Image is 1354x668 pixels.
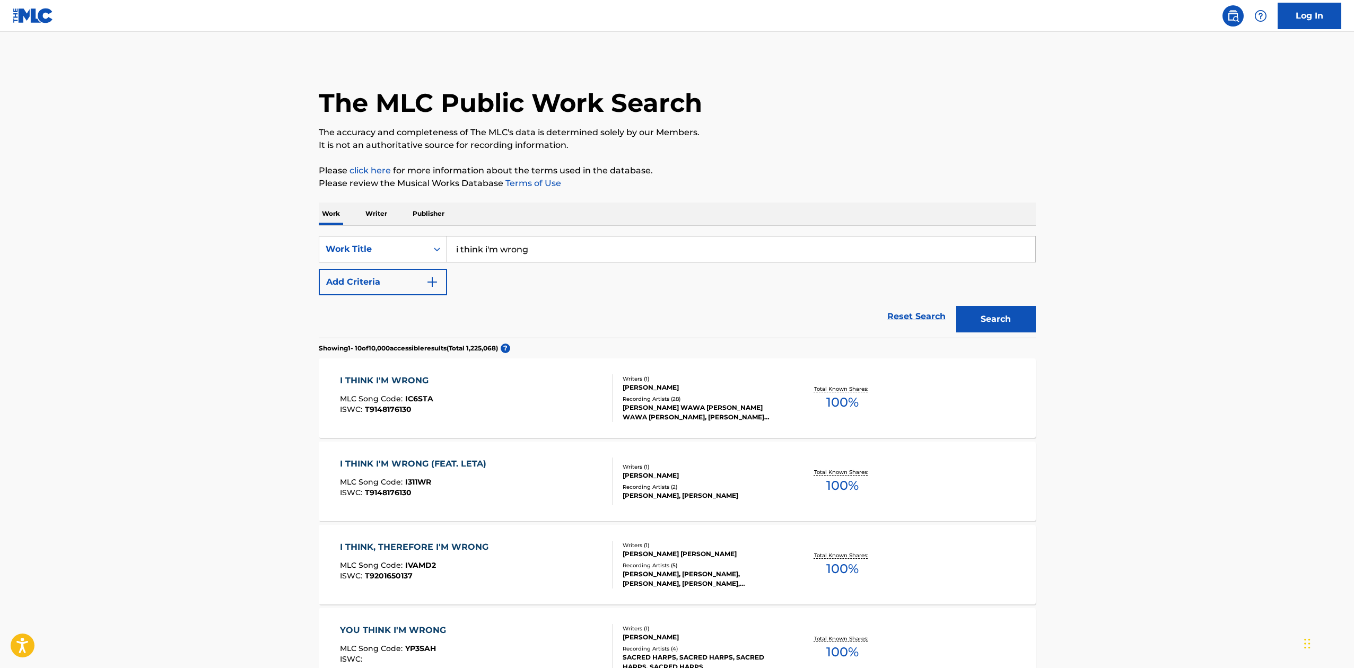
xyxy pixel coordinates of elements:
button: Add Criteria [319,269,447,295]
span: T9148176130 [365,405,412,414]
span: YP3SAH [405,644,436,653]
p: Please for more information about the terms used in the database. [319,164,1036,177]
div: Recording Artists ( 4 ) [623,645,783,653]
span: 100 % [826,559,859,578]
div: [PERSON_NAME] [623,471,783,480]
img: 9d2ae6d4665cec9f34b9.svg [426,276,439,288]
div: I THINK I'M WRONG (FEAT. LETA) [340,458,492,470]
img: MLC Logo [13,8,54,23]
span: ? [501,344,510,353]
div: [PERSON_NAME], [PERSON_NAME], [PERSON_NAME], [PERSON_NAME], [PERSON_NAME] [623,569,783,588]
p: Writer [362,203,390,225]
span: IVAMD2 [405,560,436,570]
div: Writers ( 1 ) [623,463,783,471]
span: MLC Song Code : [340,644,405,653]
div: Recording Artists ( 2 ) [623,483,783,491]
span: ISWC : [340,405,365,414]
div: Writers ( 1 ) [623,625,783,632]
h1: The MLC Public Work Search [319,87,702,119]
div: Help [1250,5,1271,27]
span: T9148176130 [365,488,412,497]
div: Recording Artists ( 28 ) [623,395,783,403]
div: [PERSON_NAME] [623,632,783,642]
p: Total Known Shares: [814,385,871,393]
span: 100 % [826,393,859,412]
iframe: Chat Widget [1301,617,1354,668]
p: Work [319,203,343,225]
a: I THINK, THEREFORE I'M WRONGMLC Song Code:IVAMD2ISWC:T9201650137Writers (1)[PERSON_NAME] [PERSON_... [319,525,1036,604]
span: 100 % [826,476,859,495]
div: [PERSON_NAME] [623,383,783,392]
p: Total Known Shares: [814,551,871,559]
a: click here [350,165,391,175]
span: I311WR [405,477,431,487]
a: Public Search [1222,5,1244,27]
a: I THINK I'M WRONG (FEAT. LETA)MLC Song Code:I311WRISWC:T9148176130Writers (1)[PERSON_NAME]Recordi... [319,442,1036,521]
a: Reset Search [882,305,951,328]
img: help [1254,10,1267,22]
span: MLC Song Code : [340,560,405,570]
span: ISWC : [340,654,365,664]
p: Showing 1 - 10 of 10,000 accessible results (Total 1,225,068 ) [319,344,498,353]
a: I THINK I'M WRONGMLC Song Code:IC6STAISWC:T9148176130Writers (1)[PERSON_NAME]Recording Artists (2... [319,358,1036,438]
div: Drag [1304,628,1311,660]
p: The accuracy and completeness of The MLC's data is determined solely by our Members. [319,126,1036,139]
span: IC6STA [405,394,433,403]
span: MLC Song Code : [340,394,405,403]
div: [PERSON_NAME], [PERSON_NAME] [623,491,783,500]
div: [PERSON_NAME] [PERSON_NAME] [623,549,783,559]
p: Please review the Musical Works Database [319,177,1036,190]
div: I THINK I'M WRONG [340,374,434,387]
div: I THINK, THEREFORE I'M WRONG [340,541,494,553]
span: ISWC : [340,571,365,581]
div: YOU THINK I'M WRONG [340,624,451,637]
div: Writers ( 1 ) [623,375,783,383]
span: MLC Song Code : [340,477,405,487]
img: search [1227,10,1239,22]
a: Terms of Use [503,178,561,188]
div: Recording Artists ( 5 ) [623,561,783,569]
div: [PERSON_NAME] WAWA [PERSON_NAME] WAWA [PERSON_NAME], [PERSON_NAME] WAWA [PERSON_NAME], [PERSON_NA... [623,403,783,422]
div: Work Title [326,243,421,256]
span: ISWC : [340,488,365,497]
p: It is not an authoritative source for recording information. [319,139,1036,152]
button: Search [956,306,1036,332]
a: Log In [1278,3,1341,29]
form: Search Form [319,236,1036,338]
p: Total Known Shares: [814,468,871,476]
div: Writers ( 1 ) [623,541,783,549]
span: T9201650137 [365,571,413,581]
p: Publisher [409,203,448,225]
p: Total Known Shares: [814,635,871,643]
span: 100 % [826,643,859,662]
